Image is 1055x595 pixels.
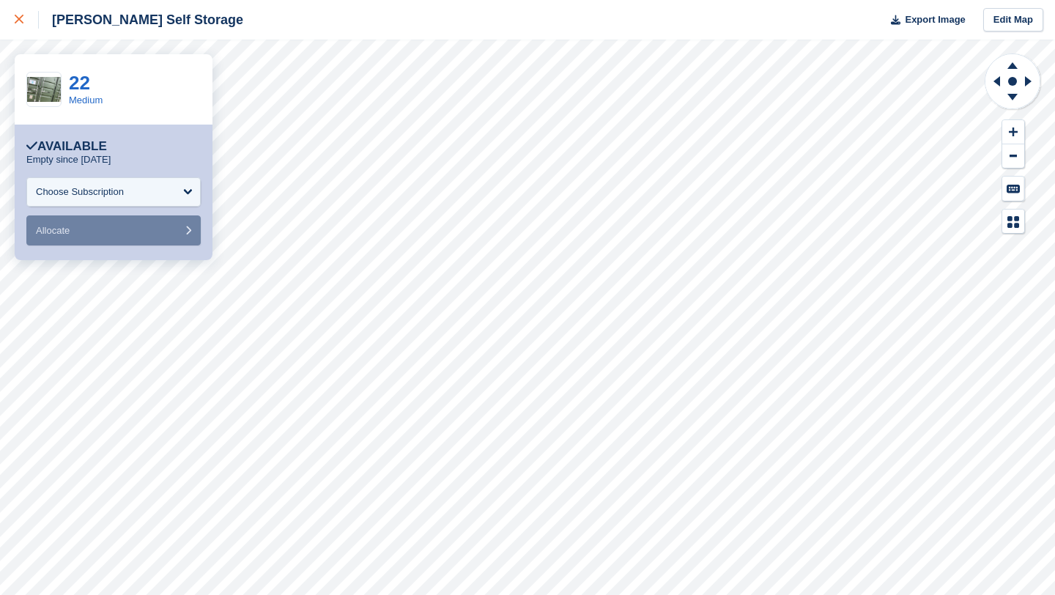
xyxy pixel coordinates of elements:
a: Medium [69,95,103,106]
p: Empty since [DATE] [26,154,111,166]
button: Export Image [882,8,966,32]
div: [PERSON_NAME] Self Storage [39,11,243,29]
button: Keyboard Shortcuts [1002,177,1024,201]
button: Zoom Out [1002,144,1024,169]
img: IMG_1002.jpeg [27,77,61,103]
button: Allocate [26,215,201,245]
span: Allocate [36,225,70,236]
span: Export Image [905,12,965,27]
a: 22 [69,72,90,94]
a: Edit Map [983,8,1043,32]
button: Map Legend [1002,210,1024,234]
button: Zoom In [1002,120,1024,144]
div: Choose Subscription [36,185,124,199]
div: Available [26,139,107,154]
